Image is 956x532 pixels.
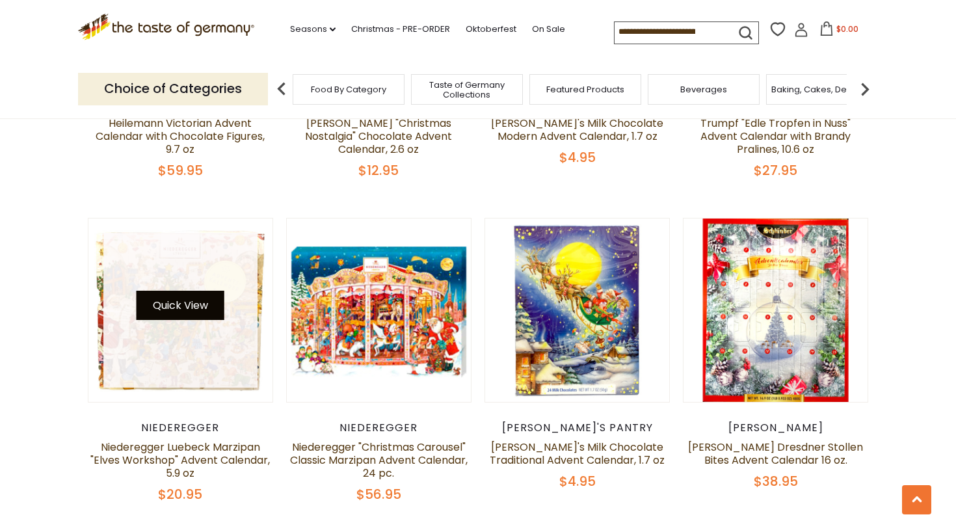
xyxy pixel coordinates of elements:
[485,421,670,434] div: [PERSON_NAME]'s Pantry
[137,291,224,320] button: Quick View
[290,22,336,36] a: Seasons
[158,161,203,180] span: $59.95
[683,421,868,434] div: [PERSON_NAME]
[680,85,727,94] a: Beverages
[286,421,471,434] div: Niederegger
[305,116,452,157] a: [PERSON_NAME] "Christmas Nostalgia" Chocolate Advent Calendar, 2.6 oz
[559,472,596,490] span: $4.95
[90,440,270,481] a: Niederegger Luebeck Marzipan "Elves Workshop" Advent Calendar, 5.9 oz
[688,440,863,468] a: [PERSON_NAME] Dresdner Stollen Bites Advent Calendar 16 oz.
[754,161,797,180] span: $27.95
[96,116,265,157] a: Heilemann Victorian Advent Calendar with Chocolate Figures, 9.7 oz
[490,440,665,468] a: [PERSON_NAME]'s Milk Chocolate Traditional Advent Calendar, 1.7 oz
[269,76,295,102] img: previous arrow
[358,161,399,180] span: $12.95
[466,22,516,36] a: Oktoberfest
[88,219,272,403] img: Niederegger Luebeck Marzipan "Elves Workshop" Advent Calendar, 5.9 oz
[811,21,866,41] button: $0.00
[290,440,468,481] a: Niederegger "Christmas Carousel" Classic Marzipan Advent Calendar, 24 pc.
[485,219,669,403] img: Erika
[356,485,401,503] span: $56.95
[852,76,878,102] img: next arrow
[684,219,868,403] img: Schluender Dresdner Stollen Bites Advent Calendar 16 oz.
[546,85,624,94] a: Featured Products
[287,219,471,403] img: Niederegger "Christmas Carousel" Classic Marzipan Advent Calendar, 24 pc.
[491,116,663,144] a: [PERSON_NAME]'s Milk Chocolate Modern Advent Calendar, 1.7 oz
[158,485,202,503] span: $20.95
[351,22,450,36] a: Christmas - PRE-ORDER
[754,472,798,490] span: $38.95
[836,23,858,34] span: $0.00
[78,73,268,105] p: Choice of Categories
[532,22,565,36] a: On Sale
[700,116,851,157] a: Trumpf "Edle Tropfen in Nuss" Advent Calendar with Brandy Pralines, 10.6 oz
[311,85,386,94] a: Food By Category
[771,85,872,94] a: Baking, Cakes, Desserts
[559,148,596,166] span: $4.95
[88,421,273,434] div: Niederegger
[415,80,519,100] a: Taste of Germany Collections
